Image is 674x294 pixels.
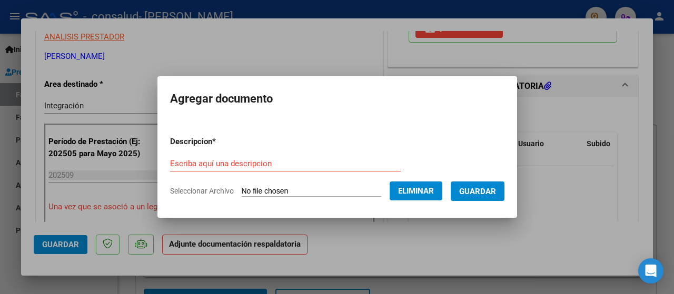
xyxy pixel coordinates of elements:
span: Seleccionar Archivo [170,187,234,195]
span: Guardar [459,187,496,196]
h2: Agregar documento [170,89,504,109]
div: Open Intercom Messenger [638,258,663,283]
button: Guardar [451,181,504,201]
span: Eliminar [398,186,434,196]
button: Eliminar [390,181,442,200]
p: Descripcion [170,136,271,148]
